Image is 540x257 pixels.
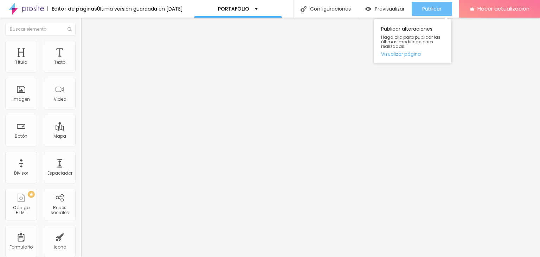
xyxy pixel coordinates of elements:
[375,5,405,12] font: Previsualizar
[477,5,529,12] font: Hacer actualización
[15,59,27,65] font: Título
[13,205,30,215] font: Código HTML
[381,52,444,56] a: Visualizar página
[15,133,27,139] font: Botón
[358,2,412,16] button: Previsualizar
[381,25,432,32] font: Publicar alteraciones
[67,27,72,31] img: Icono
[365,6,371,12] img: view-1.svg
[54,59,65,65] font: Texto
[218,5,249,12] font: PORTAFOLIO
[381,34,441,49] font: Haga clic para publicar las últimas modificaciones realizadas.
[53,133,66,139] font: Mapa
[52,5,97,12] font: Editor de páginas
[412,2,452,16] button: Publicar
[47,170,72,176] font: Espaciador
[5,23,76,36] input: Buscar elemento
[54,96,66,102] font: Video
[422,5,442,12] font: Publicar
[97,5,183,12] font: Última versión guardada en [DATE]
[14,170,28,176] font: Divisor
[9,244,33,250] font: Formulario
[310,5,351,12] font: Configuraciones
[301,6,307,12] img: Icono
[381,51,421,57] font: Visualizar página
[13,96,30,102] font: Imagen
[51,205,69,215] font: Redes sociales
[54,244,66,250] font: Icono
